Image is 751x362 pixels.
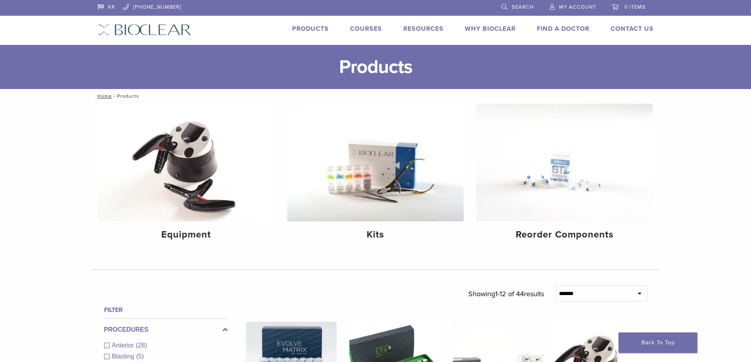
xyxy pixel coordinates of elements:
[537,25,589,33] a: Find A Doctor
[95,93,112,99] a: Home
[287,104,464,221] img: Kits
[104,325,228,334] label: Procedures
[112,94,117,98] span: /
[98,104,275,221] img: Equipment
[468,286,544,302] p: Showing results
[465,25,516,33] a: Why Bioclear
[350,25,382,33] a: Courses
[98,104,275,247] a: Equipment
[559,4,596,10] span: My Account
[104,305,228,315] h4: Filter
[619,332,697,353] a: Back To Top
[512,4,534,10] span: Search
[403,25,444,33] a: Resources
[92,89,660,103] nav: Products
[136,353,144,360] span: (5)
[293,228,457,242] h4: Kits
[495,290,524,298] span: 1-12 of 44
[476,104,653,221] img: Reorder Components
[292,25,329,33] a: Products
[483,228,647,242] h4: Reorder Components
[112,342,136,349] span: Anterior
[98,24,191,35] img: Bioclear
[112,353,136,360] span: Blasting
[476,104,653,247] a: Reorder Components
[611,25,654,33] a: Contact Us
[287,104,464,247] a: Kits
[624,4,646,10] span: 0 items
[104,228,268,242] h4: Equipment
[136,342,147,349] span: (28)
